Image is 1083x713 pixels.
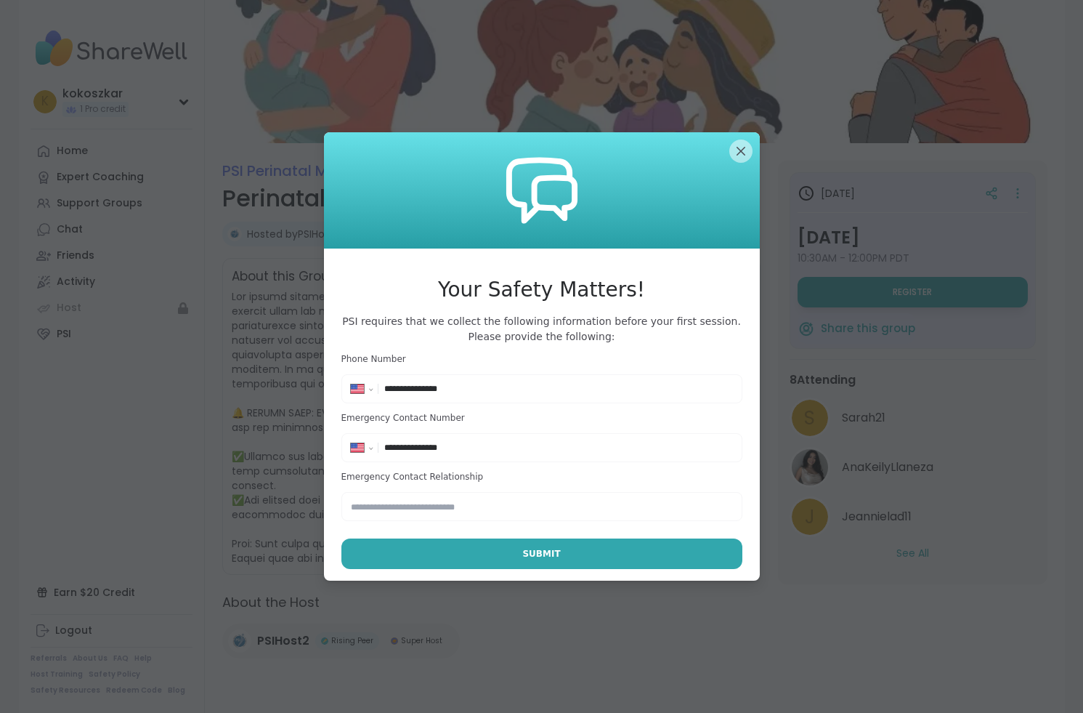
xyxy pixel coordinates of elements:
img: United States [351,384,364,393]
h3: Your Safety Matters! [341,275,742,305]
img: United States [351,443,364,452]
h3: Emergency Contact Relationship [341,471,742,483]
h3: Phone Number [341,353,742,366]
span: Submit [522,547,560,560]
button: Submit [341,539,742,569]
span: PSI requires that we collect the following information before your first session. Please provide ... [341,314,742,345]
h3: Emergency Contact Number [341,412,742,424]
